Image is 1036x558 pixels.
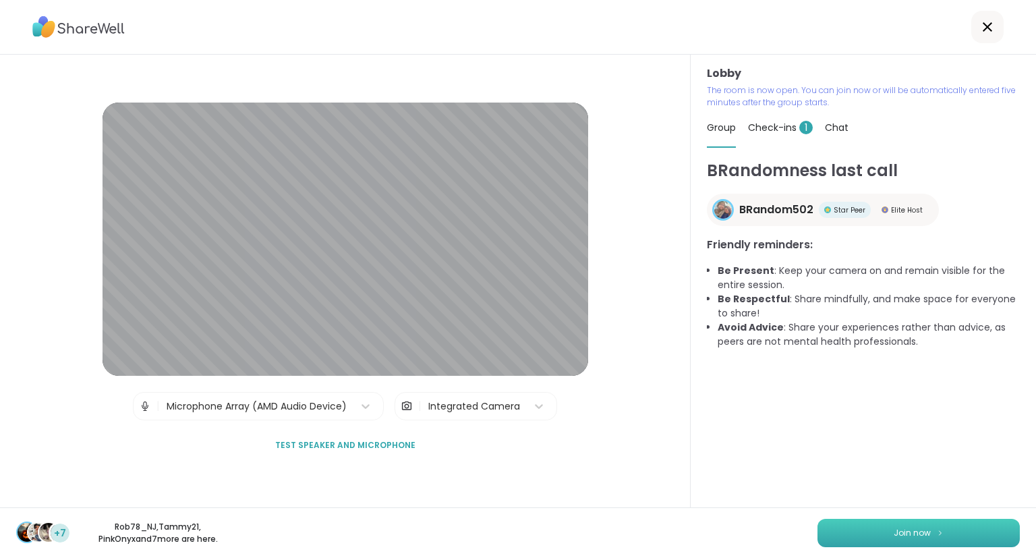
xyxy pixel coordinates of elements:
span: 1 [799,121,813,134]
b: Avoid Advice [718,320,784,334]
span: Check-ins [748,121,813,134]
b: Be Respectful [718,292,790,306]
img: Rob78_NJ [18,523,36,542]
span: Star Peer [834,205,865,215]
span: Group [707,121,736,134]
img: Microphone [139,393,151,420]
span: Chat [825,121,848,134]
span: BRandom502 [739,202,813,218]
img: Star Peer [824,206,831,213]
img: Elite Host [882,206,888,213]
img: Camera [401,393,413,420]
li: : Share mindfully, and make space for everyone to share! [718,292,1020,320]
img: PinkOnyx [39,523,58,542]
img: ShareWell Logomark [936,529,944,536]
span: Join now [894,527,931,539]
li: : Keep your camera on and remain visible for the entire session. [718,264,1020,292]
div: Microphone Array (AMD Audio Device) [167,399,347,414]
span: Elite Host [891,205,923,215]
span: | [156,393,160,420]
p: The room is now open. You can join now or will be automatically entered five minutes after the gr... [707,84,1020,109]
li: : Share your experiences rather than advice, as peers are not mental health professionals. [718,320,1020,349]
div: Integrated Camera [428,399,520,414]
button: Join now [817,519,1020,547]
span: | [418,393,422,420]
span: Test speaker and microphone [275,439,415,451]
button: Test speaker and microphone [270,431,421,459]
b: Be Present [718,264,774,277]
h3: Friendly reminders: [707,237,1020,253]
img: ShareWell Logo [32,11,125,43]
img: BRandom502 [714,201,732,219]
span: +7 [54,526,66,540]
p: Rob78_NJ , Tammy21 , PinkOnyx and 7 more are here. [82,521,233,545]
h3: Lobby [707,65,1020,82]
img: Tammy21 [28,523,47,542]
h1: BRandomness last call [707,159,1020,183]
a: BRandom502BRandom502Star PeerStar PeerElite HostElite Host [707,194,939,226]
